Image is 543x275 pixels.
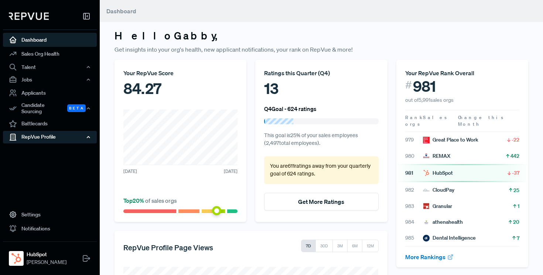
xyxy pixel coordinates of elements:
button: Get More Ratings [264,193,378,210]
button: Jobs [3,73,97,86]
p: This goal is 25 % of your sales employees ( 2,497 total employees). [264,132,378,147]
p: Get insights into your org's health, new applicant notifications, your rank on RepVue & more! [115,45,528,54]
span: 985 [405,234,423,242]
a: Notifications [3,222,97,236]
div: Dental Intelligence [423,234,476,242]
span: -22 [512,136,519,143]
span: Rank [405,114,423,121]
div: Candidate Sourcing [3,100,97,117]
a: Dashboard [3,33,97,47]
span: 984 [405,218,423,226]
img: Granular [423,203,430,209]
span: Top 20 % [123,197,145,204]
img: REMAX [423,153,430,159]
span: out of 5,991 sales orgs [405,97,454,103]
h3: Hello Gabby , [115,29,528,42]
span: -37 [512,169,519,177]
span: 981 [413,77,436,95]
p: You are 611 ratings away from your quarterly goal of 624 ratings . [270,162,372,178]
div: REMAX [423,152,450,160]
button: 3M [332,240,348,252]
div: Great Place to Work [423,136,478,144]
img: HubSpot [423,170,430,176]
a: HubSpotHubSpot[PERSON_NAME] [3,241,97,269]
img: HubSpot [10,253,22,264]
span: [DATE] [224,168,238,175]
span: Your RepVue Rank Overall [405,69,474,77]
img: CloudPay [423,187,430,194]
img: Great Place to Work [423,137,430,143]
button: 12M [362,240,379,252]
span: 983 [405,202,423,210]
div: Your RepVue Score [123,69,238,77]
button: 6M [347,240,362,252]
div: 13 [264,77,378,100]
span: 982 [405,186,423,194]
img: athenahealth [423,219,430,226]
div: HubSpot [423,169,453,177]
span: 25 [513,187,519,194]
button: Talent [3,61,97,73]
span: Change this Month [458,114,505,127]
div: athenahealth [423,218,463,226]
a: More Rankings [405,253,454,261]
span: 442 [510,152,519,160]
a: Battlecards [3,117,97,131]
button: 7D [301,240,316,252]
a: Settings [3,208,97,222]
span: Beta [67,104,86,112]
button: Candidate Sourcing Beta [3,100,97,117]
span: 7 [517,234,519,242]
img: Dental Intelligence [423,235,430,241]
button: 30D [315,240,333,252]
span: of sales orgs [123,197,177,204]
span: Dashboard [106,7,136,15]
span: 981 [405,169,423,177]
span: [DATE] [123,168,137,175]
div: CloudPay [423,186,454,194]
img: RepVue [9,13,49,20]
div: Ratings this Quarter ( Q4 ) [264,69,378,77]
span: 979 [405,136,423,144]
span: 1 [518,202,519,210]
div: Granular [423,202,452,210]
h5: RepVue Profile Page Views [123,243,213,252]
strong: HubSpot [27,251,66,258]
span: 980 [405,152,423,160]
span: # [405,77,412,93]
span: 20 [513,218,519,226]
button: RepVue Profile [3,131,97,143]
span: Sales orgs [405,114,448,127]
h6: Q4 Goal - 624 ratings [264,105,317,112]
span: [PERSON_NAME] [27,258,66,266]
a: Applicants [3,86,97,100]
a: Sales Org Health [3,47,97,61]
div: 84.27 [123,77,238,100]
